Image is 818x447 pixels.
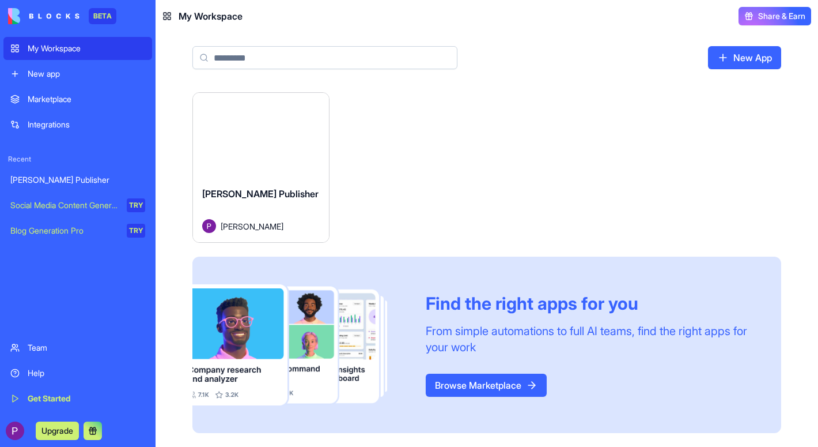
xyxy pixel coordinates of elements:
div: Marketplace [28,93,145,105]
button: Upgrade [36,422,79,440]
span: My Workspace [179,9,243,23]
div: Team [28,342,145,354]
a: Integrations [3,113,152,136]
button: Share & Earn [739,7,811,25]
span: [PERSON_NAME] Publisher [202,188,319,200]
div: My Workspace [28,43,145,54]
a: Social Media Content GeneratorTRY [3,194,152,217]
div: Find the right apps for you [426,293,753,314]
a: Help [3,362,152,385]
a: BETA [8,8,116,24]
img: logo [8,8,79,24]
img: Frame_181_egmpey.png [192,284,407,405]
a: Team [3,336,152,359]
div: [PERSON_NAME] Publisher [10,174,145,186]
a: Upgrade [36,425,79,436]
div: From simple automations to full AI teams, find the right apps for your work [426,323,753,355]
div: TRY [127,198,145,212]
div: Social Media Content Generator [10,200,119,211]
div: BETA [89,8,116,24]
a: Blog Generation ProTRY [3,219,152,242]
a: Get Started [3,387,152,410]
img: ACg8ocIJQ7Fh7TFhhvWivXYSH9VYvEBlGV0eoXzObOYFVCZLpXOfJg=s96-c [6,422,24,440]
a: Browse Marketplace [426,374,547,397]
span: Share & Earn [758,10,805,22]
div: Get Started [28,393,145,404]
span: Recent [3,155,152,164]
img: Avatar [202,219,216,233]
a: [PERSON_NAME] PublisherAvatar[PERSON_NAME] [192,92,330,243]
a: My Workspace [3,37,152,60]
a: [PERSON_NAME] Publisher [3,168,152,191]
div: Blog Generation Pro [10,225,119,236]
span: [PERSON_NAME] [221,220,283,232]
div: New app [28,68,145,80]
a: New App [708,46,781,69]
div: Integrations [28,119,145,130]
div: Help [28,367,145,379]
a: Marketplace [3,88,152,111]
a: New app [3,62,152,85]
div: TRY [127,224,145,238]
